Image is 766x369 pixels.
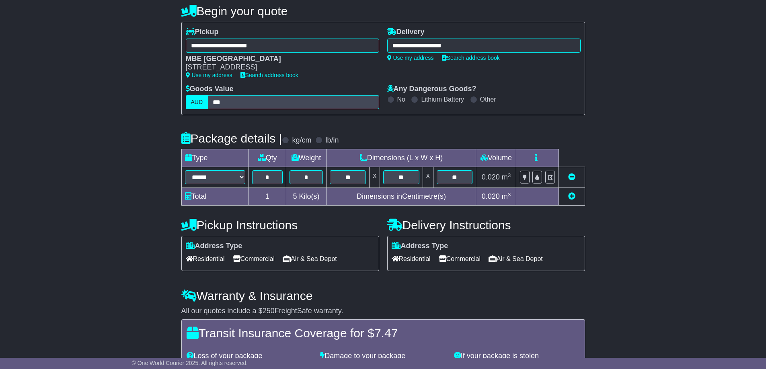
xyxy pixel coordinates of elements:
div: All our quotes include a $ FreightSafe warranty. [181,307,585,316]
a: Use my address [186,72,232,78]
div: If your package is stolen [450,352,584,361]
span: 0.020 [482,173,500,181]
sup: 3 [508,192,511,198]
span: © One World Courier 2025. All rights reserved. [132,360,248,366]
td: x [370,167,380,188]
div: Loss of your package [183,352,316,361]
td: Total [181,188,248,206]
td: Dimensions (L x W x H) [327,149,476,167]
label: Goods Value [186,85,234,94]
a: Add new item [568,192,575,200]
h4: Begin your quote [181,4,585,18]
span: m [502,192,511,200]
span: Commercial [439,253,481,265]
label: Delivery [387,28,425,37]
label: Pickup [186,28,219,37]
sup: 3 [508,172,511,178]
label: Address Type [392,242,448,251]
h4: Package details | [181,132,282,145]
div: Damage to your package [316,352,450,361]
span: Air & Sea Depot [489,253,543,265]
h4: Warranty & Insurance [181,289,585,302]
a: Use my address [387,55,434,61]
td: x [423,167,433,188]
td: Volume [476,149,516,167]
label: kg/cm [292,136,311,145]
a: Search address book [240,72,298,78]
label: Lithium Battery [421,96,464,103]
td: Kilo(s) [286,188,327,206]
span: 7.47 [374,326,398,340]
span: Commercial [233,253,275,265]
span: Residential [186,253,225,265]
span: 5 [293,192,297,200]
a: Search address book [442,55,500,61]
label: No [397,96,405,103]
span: m [502,173,511,181]
label: Any Dangerous Goods? [387,85,476,94]
td: Qty [248,149,286,167]
span: 0.020 [482,192,500,200]
span: 250 [263,307,275,315]
h4: Pickup Instructions [181,218,379,232]
div: [STREET_ADDRESS] [186,63,371,72]
a: Remove this item [568,173,575,181]
span: Residential [392,253,431,265]
label: lb/in [325,136,339,145]
h4: Transit Insurance Coverage for $ [187,326,580,340]
label: Other [480,96,496,103]
span: Air & Sea Depot [283,253,337,265]
td: Type [181,149,248,167]
label: AUD [186,95,208,109]
div: MBE [GEOGRAPHIC_DATA] [186,55,371,63]
td: Dimensions in Centimetre(s) [327,188,476,206]
label: Address Type [186,242,242,251]
h4: Delivery Instructions [387,218,585,232]
td: Weight [286,149,327,167]
td: 1 [248,188,286,206]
